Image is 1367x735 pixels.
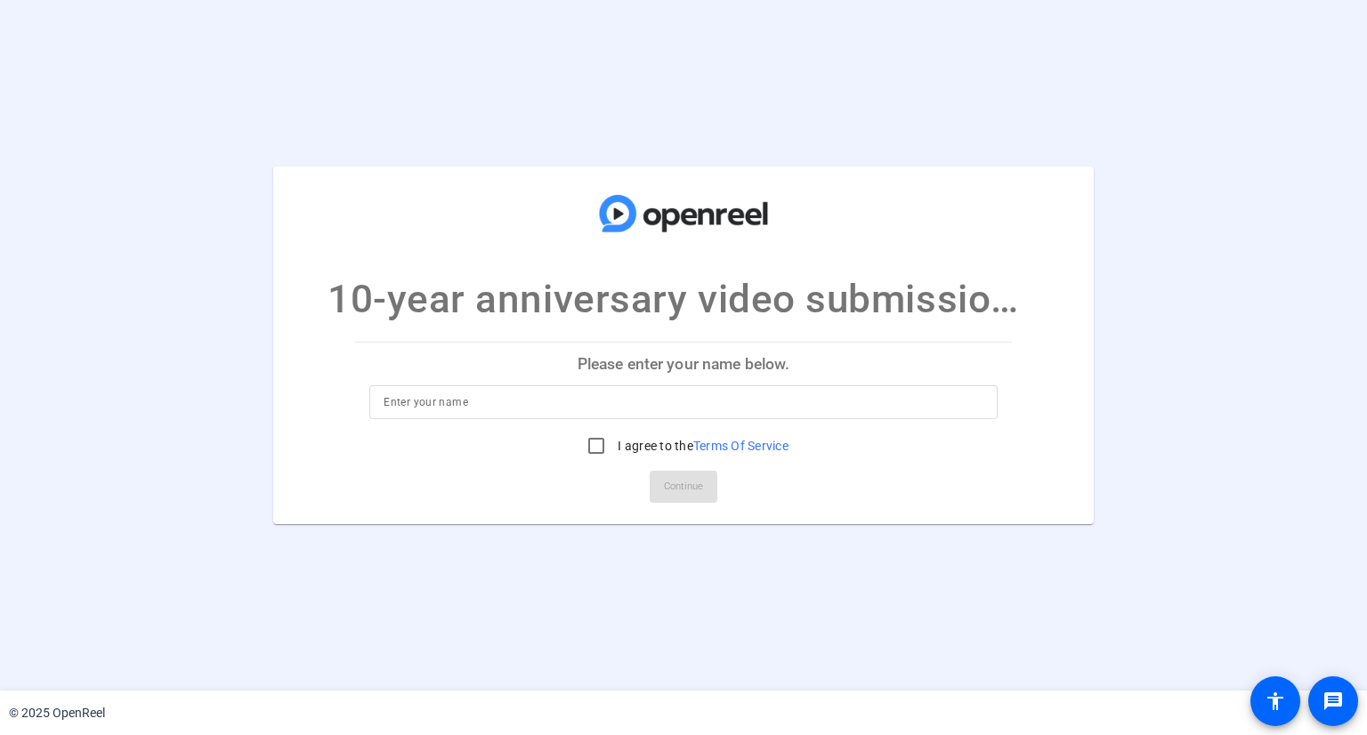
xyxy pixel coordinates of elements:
mat-icon: message [1323,691,1344,712]
label: I agree to the [614,437,789,455]
mat-icon: accessibility [1265,691,1286,712]
p: Please enter your name below. [355,343,1011,385]
img: company-logo [595,184,772,243]
p: 10-year anniversary video submission (2024) [328,270,1039,328]
div: © 2025 OpenReel [9,704,105,723]
a: Terms Of Service [693,439,789,453]
input: Enter your name [384,392,983,413]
